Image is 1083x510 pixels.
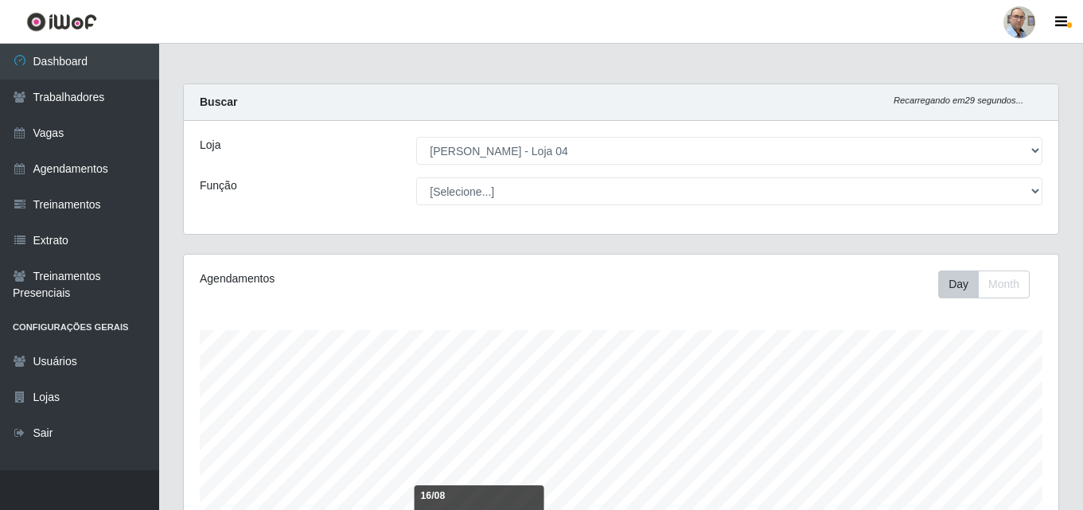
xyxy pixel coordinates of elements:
[938,271,979,298] button: Day
[26,12,97,32] img: CoreUI Logo
[200,177,237,194] label: Função
[978,271,1030,298] button: Month
[938,271,1030,298] div: First group
[894,95,1023,105] i: Recarregando em 29 segundos...
[200,271,537,287] div: Agendamentos
[200,95,237,108] strong: Buscar
[938,271,1042,298] div: Toolbar with button groups
[200,137,220,154] label: Loja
